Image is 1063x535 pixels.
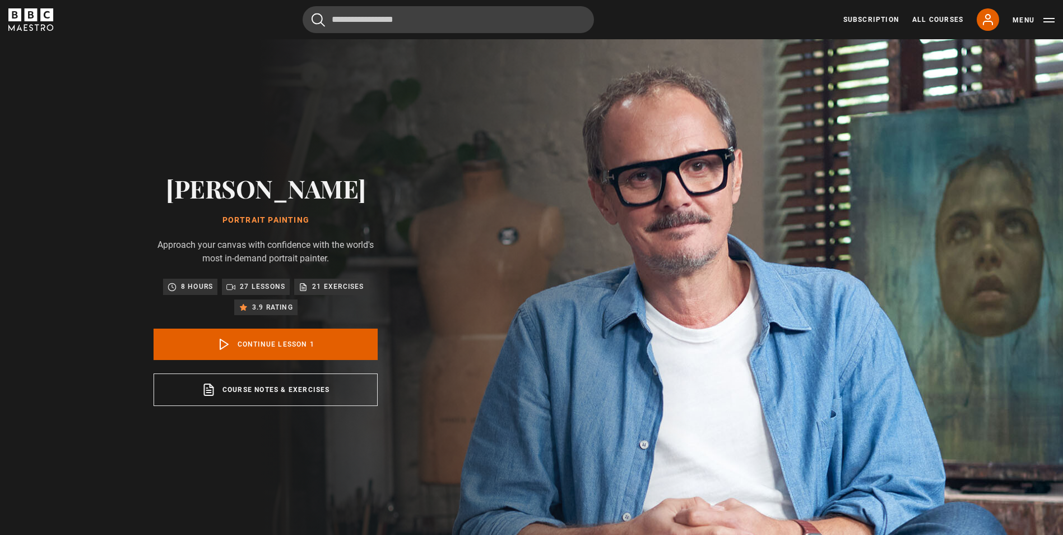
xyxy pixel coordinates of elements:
[154,174,378,202] h2: [PERSON_NAME]
[1013,15,1055,26] button: Toggle navigation
[240,281,285,292] p: 27 lessons
[303,6,594,33] input: Search
[154,329,378,360] a: Continue lesson 1
[154,238,378,265] p: Approach your canvas with confidence with the world's most in-demand portrait painter.
[312,13,325,27] button: Submit the search query
[912,15,963,25] a: All Courses
[843,15,899,25] a: Subscription
[252,302,293,313] p: 3.9 rating
[154,216,378,225] h1: Portrait Painting
[154,373,378,406] a: Course notes & exercises
[8,8,53,31] svg: BBC Maestro
[312,281,364,292] p: 21 exercises
[181,281,213,292] p: 8 hours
